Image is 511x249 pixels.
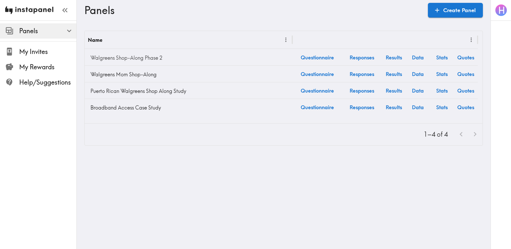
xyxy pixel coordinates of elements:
[382,99,406,115] a: Results
[382,66,406,82] a: Results
[495,4,507,17] button: H
[342,99,382,115] a: Responses
[406,49,430,65] a: Data
[430,66,454,82] a: Stats
[88,37,102,43] div: Name
[454,66,478,82] a: Quotes
[88,101,289,114] a: Broadband Access Case Study
[342,49,382,65] a: Responses
[19,47,76,56] span: My Invites
[84,4,423,16] h3: Panels
[382,82,406,99] a: Results
[382,49,406,65] a: Results
[296,35,306,45] button: Sort
[424,130,448,139] p: 1–4 of 4
[19,26,76,35] span: Panels
[430,49,454,65] a: Stats
[88,85,289,97] a: Puerto Rican Walgreens Shop Along Study
[88,68,289,81] a: Walgreens Mom Shop-Along
[466,35,476,45] button: Menu
[88,51,289,64] a: Walgreens Shop-Along Phase 2
[19,63,76,72] span: My Rewards
[292,82,342,99] a: Questionnaire
[428,3,483,18] a: Create Panel
[292,49,342,65] a: Questionnaire
[281,35,291,45] button: Menu
[292,99,342,115] a: Questionnaire
[292,66,342,82] a: Questionnaire
[406,66,430,82] a: Data
[454,99,478,115] a: Quotes
[406,82,430,99] a: Data
[19,78,76,87] span: Help/Suggestions
[342,66,382,82] a: Responses
[454,82,478,99] a: Quotes
[406,99,430,115] a: Data
[342,82,382,99] a: Responses
[498,5,505,16] span: H
[454,49,478,65] a: Quotes
[103,35,113,45] button: Sort
[430,82,454,99] a: Stats
[430,99,454,115] a: Stats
